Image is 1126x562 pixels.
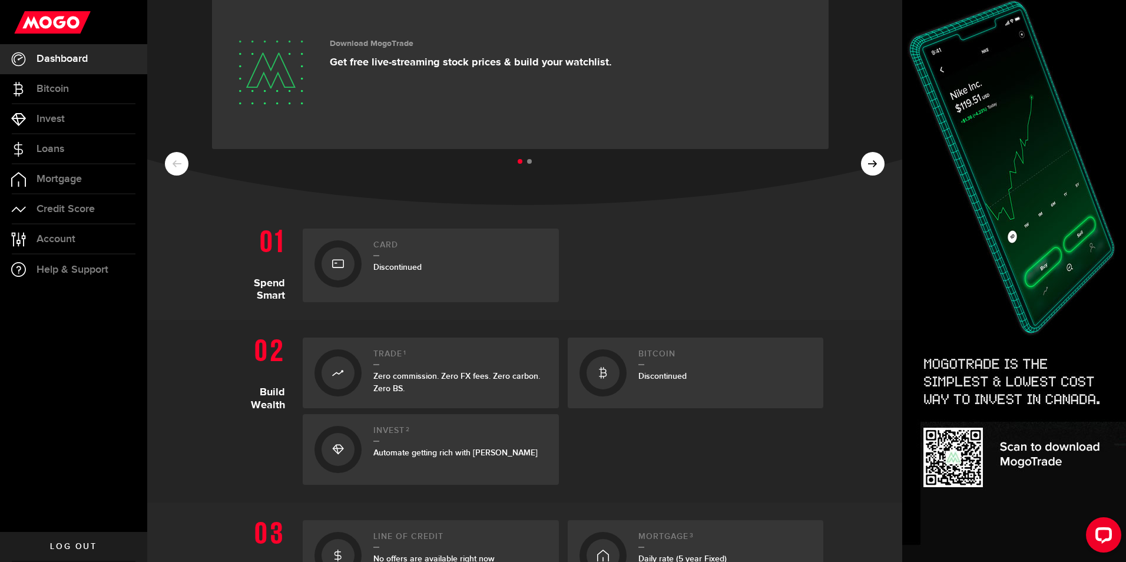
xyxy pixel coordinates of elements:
h1: Spend Smart [226,223,294,302]
span: Account [37,234,75,244]
a: CardDiscontinued [303,229,559,302]
p: Get free live-streaming stock prices & build your watchlist. [330,56,612,69]
span: Invest [37,114,65,124]
span: Loans [37,144,64,154]
h2: Invest [373,426,547,442]
h2: Trade [373,349,547,365]
sup: 2 [406,426,410,433]
sup: 3 [690,532,694,539]
h2: Card [373,240,547,256]
span: Mortgage [37,174,82,184]
span: Discontinued [638,371,687,381]
h2: Bitcoin [638,349,812,365]
span: Credit Score [37,204,95,214]
span: Bitcoin [37,84,69,94]
iframe: LiveChat chat widget [1077,513,1126,562]
h3: Download MogoTrade [330,39,612,49]
span: Automate getting rich with [PERSON_NAME] [373,448,538,458]
span: Dashboard [37,54,88,64]
span: Log out [50,543,97,551]
span: Help & Support [37,265,108,275]
a: BitcoinDiscontinued [568,338,824,408]
sup: 1 [403,349,406,356]
a: Trade1Zero commission. Zero FX fees. Zero carbon. Zero BS. [303,338,559,408]
span: Discontinued [373,262,422,272]
span: Zero commission. Zero FX fees. Zero carbon. Zero BS. [373,371,540,394]
h2: Mortgage [638,532,812,548]
a: Invest2Automate getting rich with [PERSON_NAME] [303,414,559,485]
h2: Line of credit [373,532,547,548]
h1: Build Wealth [226,332,294,485]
